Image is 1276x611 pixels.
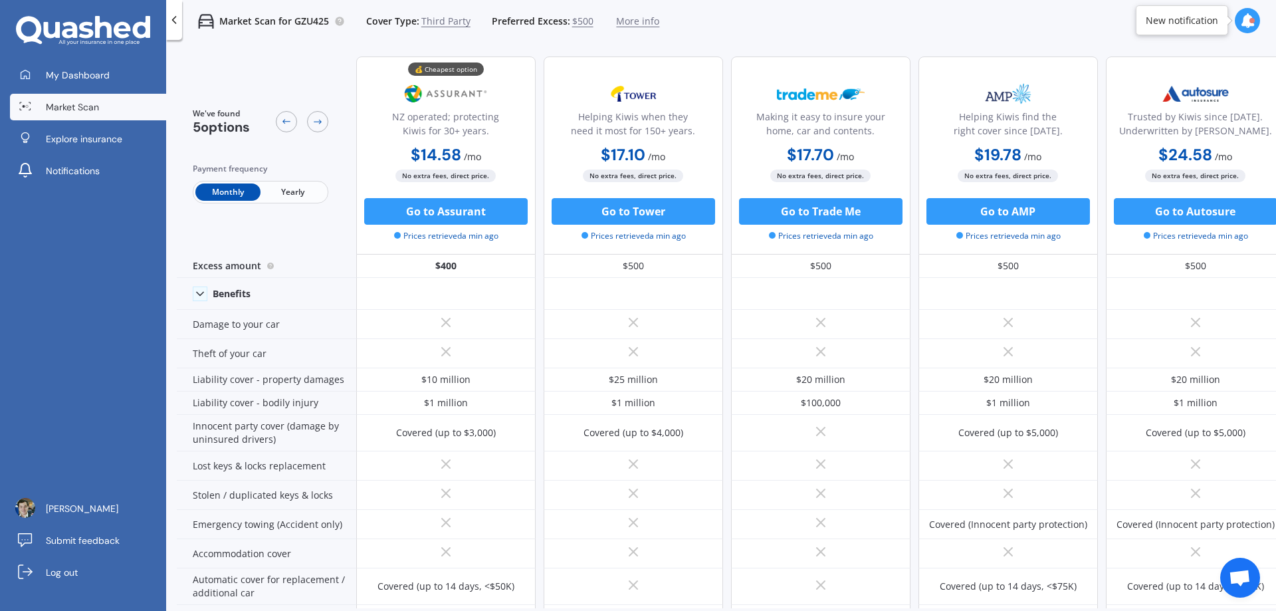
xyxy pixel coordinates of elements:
div: 💰 Cheapest option [408,62,484,76]
span: No extra fees, direct price. [396,170,496,182]
div: Emergency towing (Accident only) [177,510,356,539]
img: AMP.webp [964,77,1052,110]
a: Submit feedback [10,527,166,554]
div: Liability cover - bodily injury [177,392,356,415]
div: $1 million [424,396,468,410]
span: My Dashboard [46,68,110,82]
div: $10 million [421,373,471,386]
a: Market Scan [10,94,166,120]
span: Yearly [261,183,326,201]
div: Lost keys & locks replacement [177,451,356,481]
div: $500 [544,255,723,278]
span: Market Scan [46,100,99,114]
div: Covered (up to $5,000) [1146,426,1245,439]
div: Covered (up to $5,000) [958,426,1058,439]
div: Covered (Innocent party protection) [929,518,1087,531]
div: Stolen / duplicated keys & locks [177,481,356,510]
div: Covered (up to 14 days, <$50K) [377,580,514,593]
div: $100,000 [801,396,841,410]
button: Go to Trade Me [739,198,903,225]
div: Payment frequency [193,162,328,176]
img: ACg8ocKLX1-eDOQuNMAEPn4KDucLRNgW7fkpvDPCvqlwKX_jxuuu6JIG=s96-c [15,498,35,518]
img: Assurant.png [402,77,490,110]
div: Making it easy to insure your home, car and contents. [742,110,899,143]
div: Covered (up to $3,000) [396,426,496,439]
span: Submit feedback [46,534,120,547]
div: $20 million [796,373,845,386]
span: / mo [837,150,855,163]
div: Accommodation cover [177,539,356,568]
a: Notifications [10,158,166,184]
span: Explore insurance [46,132,122,146]
b: $17.70 [788,144,835,165]
span: $500 [572,15,593,28]
span: Monthly [195,183,261,201]
div: Automatic cover for replacement / additional car [177,568,356,605]
div: Liability cover - property damages [177,368,356,392]
img: Trademe.webp [777,77,865,110]
a: Log out [10,559,166,586]
div: $20 million [1171,373,1220,386]
button: Go to Tower [552,198,715,225]
div: Covered (up to 14 days, <$75K) [940,580,1077,593]
button: Go to Assurant [364,198,528,225]
span: Prices retrieved a min ago [582,230,686,242]
b: $24.58 [1159,144,1213,165]
div: $1 million [986,396,1030,410]
div: New notification [1146,14,1218,27]
div: Covered (Innocent party protection) [1116,518,1275,531]
span: More info [616,15,659,28]
span: [PERSON_NAME] [46,502,118,515]
div: $500 [731,255,910,278]
span: Prices retrieved a min ago [1144,230,1248,242]
div: Helping Kiwis find the right cover since [DATE]. [930,110,1087,143]
span: Cover Type: [366,15,419,28]
span: No extra fees, direct price. [1146,170,1246,182]
div: $20 million [984,373,1033,386]
b: $14.58 [411,144,461,165]
b: $17.10 [601,144,646,165]
span: / mo [464,150,481,163]
span: Notifications [46,164,100,178]
div: Trusted by Kiwis since [DATE]. Underwritten by [PERSON_NAME]. [1117,110,1274,143]
img: Tower.webp [589,77,677,110]
div: $1 million [1174,396,1218,410]
div: Covered (up to $4,000) [584,426,683,439]
img: Autosure.webp [1152,77,1239,110]
span: / mo [1025,150,1042,163]
p: Market Scan for GZU425 [219,15,329,28]
span: No extra fees, direct price. [771,170,871,182]
img: car.f15378c7a67c060ca3f3.svg [198,13,214,29]
div: NZ operated; protecting Kiwis for 30+ years. [368,110,524,143]
span: No extra fees, direct price. [958,170,1059,182]
span: Log out [46,566,78,579]
span: Prices retrieved a min ago [394,230,498,242]
div: Innocent party cover (damage by uninsured drivers) [177,415,356,451]
div: Excess amount [177,255,356,278]
button: Go to AMP [926,198,1090,225]
span: Prices retrieved a min ago [956,230,1061,242]
span: Third Party [421,15,471,28]
div: $400 [356,255,536,278]
b: $19.78 [975,144,1022,165]
a: Explore insurance [10,126,166,152]
span: / mo [649,150,666,163]
div: $25 million [609,373,658,386]
span: Preferred Excess: [492,15,570,28]
div: $1 million [611,396,655,410]
span: No extra fees, direct price. [584,170,684,182]
span: Prices retrieved a min ago [769,230,873,242]
span: 5 options [193,118,250,136]
div: Helping Kiwis when they need it most for 150+ years. [555,110,712,143]
a: [PERSON_NAME] [10,495,166,522]
div: Benefits [213,288,251,300]
a: My Dashboard [10,62,166,88]
div: Covered (up to 14 days, <$75K) [1127,580,1264,593]
span: We've found [193,108,250,120]
span: / mo [1216,150,1233,163]
a: Open chat [1220,558,1260,598]
div: $500 [918,255,1098,278]
div: Damage to your car [177,310,356,339]
div: Theft of your car [177,339,356,368]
